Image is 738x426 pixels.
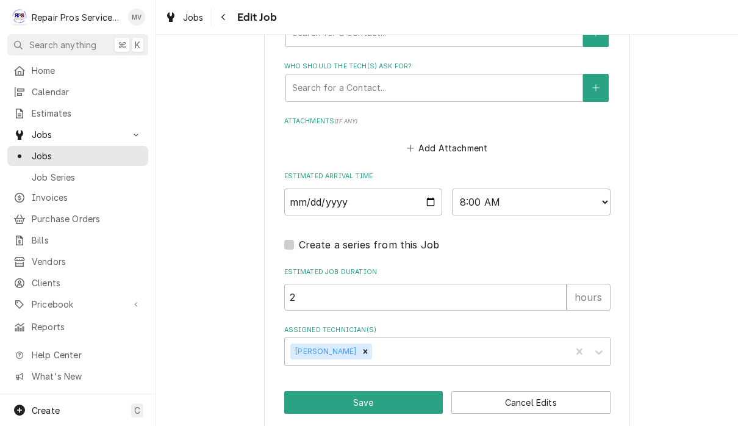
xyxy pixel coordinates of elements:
[7,251,148,272] a: Vendors
[183,11,204,24] span: Jobs
[7,125,148,145] a: Go to Jobs
[284,117,611,157] div: Attachments
[290,344,359,359] div: [PERSON_NAME]
[7,294,148,314] a: Go to Pricebook
[7,146,148,166] a: Jobs
[404,140,490,157] button: Add Attachment
[592,84,600,92] svg: Create New Contact
[32,298,124,311] span: Pricebook
[284,391,611,414] div: Button Group Row
[32,171,142,184] span: Job Series
[359,344,372,359] div: Remove Caleb Kvale
[32,348,141,361] span: Help Center
[7,345,148,365] a: Go to Help Center
[234,9,277,26] span: Edit Job
[32,128,124,141] span: Jobs
[284,267,611,277] label: Estimated Job Duration
[7,209,148,229] a: Purchase Orders
[32,11,121,24] div: Repair Pros Services Inc
[118,38,126,51] span: ⌘
[134,404,140,417] span: C
[284,171,611,215] div: Estimated Arrival Time
[32,320,142,333] span: Reports
[32,370,141,383] span: What's New
[452,189,611,215] select: Time Select
[284,325,611,335] label: Assigned Technician(s)
[128,9,145,26] div: Mindy Volker's Avatar
[7,187,148,208] a: Invoices
[29,38,96,51] span: Search anything
[583,74,609,102] button: Create New Contact
[32,107,142,120] span: Estimates
[284,267,611,311] div: Estimated Job Duration
[567,284,611,311] div: hours
[128,9,145,26] div: MV
[32,191,142,204] span: Invoices
[7,167,148,187] a: Job Series
[7,103,148,123] a: Estimates
[7,366,148,386] a: Go to What's New
[299,237,440,252] label: Create a series from this Job
[284,391,443,414] button: Save
[32,276,142,289] span: Clients
[214,7,234,27] button: Navigate back
[284,171,611,181] label: Estimated Arrival Time
[284,62,611,71] label: Who should the tech(s) ask for?
[284,62,611,101] div: Who should the tech(s) ask for?
[32,255,142,268] span: Vendors
[32,85,142,98] span: Calendar
[32,64,142,77] span: Home
[135,38,140,51] span: K
[7,317,148,337] a: Reports
[11,9,28,26] div: Repair Pros Services Inc's Avatar
[7,230,148,250] a: Bills
[284,189,443,215] input: Date
[7,82,148,102] a: Calendar
[32,405,60,416] span: Create
[284,325,611,365] div: Assigned Technician(s)
[7,34,148,56] button: Search anything⌘K
[451,391,611,414] button: Cancel Edits
[284,391,611,414] div: Button Group
[7,273,148,293] a: Clients
[32,234,142,247] span: Bills
[334,118,357,125] span: ( if any )
[32,212,142,225] span: Purchase Orders
[284,117,611,126] label: Attachments
[11,9,28,26] div: R
[32,150,142,162] span: Jobs
[7,60,148,81] a: Home
[160,7,209,27] a: Jobs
